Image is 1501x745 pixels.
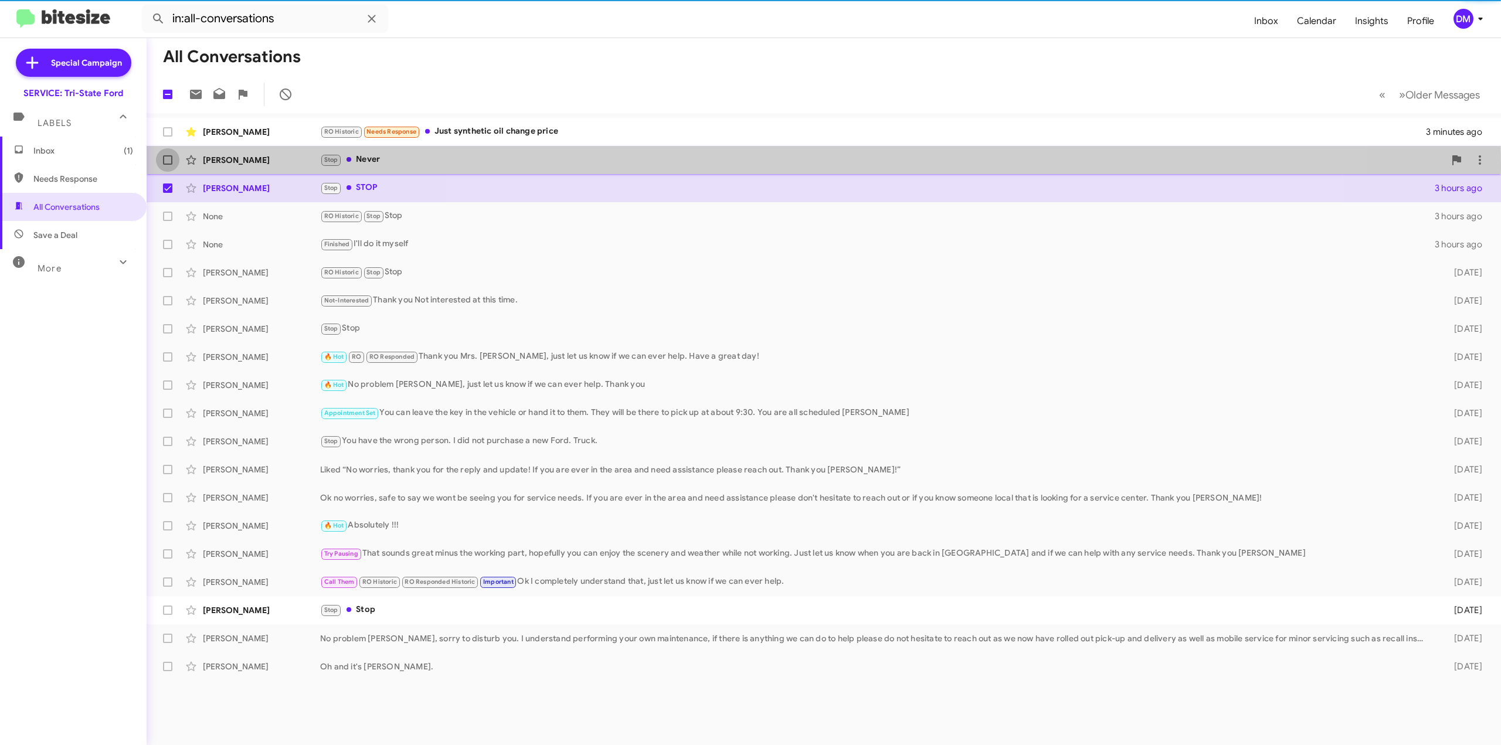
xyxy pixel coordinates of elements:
div: [DATE] [1432,492,1492,504]
nav: Page navigation example [1373,83,1487,107]
div: [DATE] [1432,548,1492,560]
div: [DATE] [1432,661,1492,672]
span: RO Responded [369,353,415,360]
div: [PERSON_NAME] [203,267,320,278]
div: Thank you Not interested at this time. [320,294,1432,307]
div: [DATE] [1432,407,1492,419]
div: 3 hours ago [1432,239,1492,250]
span: RO Historic [324,268,359,276]
a: Profile [1398,4,1444,38]
span: Not-Interested [324,297,369,304]
div: Absolutely !!! [320,519,1432,532]
a: Calendar [1288,4,1346,38]
div: [PERSON_NAME] [203,492,320,504]
button: Next [1392,83,1487,107]
div: [DATE] [1432,295,1492,307]
span: 🔥 Hot [324,522,344,529]
div: Liked “No worries, thank you for the reply and update! If you are ever in the area and need assis... [320,464,1432,475]
h1: All Conversations [163,47,301,66]
div: [PERSON_NAME] [203,154,320,166]
span: Stop [324,184,338,192]
button: DM [1444,9,1488,29]
span: Call Them [324,578,355,586]
span: RO Historic [324,128,359,135]
span: Finished [324,240,350,248]
span: 🔥 Hot [324,353,344,360]
a: Insights [1346,4,1398,38]
div: Oh and it's [PERSON_NAME]. [320,661,1432,672]
div: Just synthetic oil change price [320,125,1426,138]
div: [PERSON_NAME] [203,576,320,588]
div: [PERSON_NAME] [203,520,320,532]
span: Stop [324,156,338,164]
span: Stop [324,437,338,445]
div: [PERSON_NAME] [203,351,320,363]
div: 3 minutes ago [1426,126,1492,138]
a: Special Campaign [16,49,131,77]
div: No problem [PERSON_NAME], just let us know if we can ever help. Thank you [320,378,1432,392]
div: [DATE] [1432,351,1492,363]
span: RO Historic [324,212,359,220]
div: Never [320,153,1445,166]
span: Stop [324,606,338,614]
span: 🔥 Hot [324,381,344,389]
div: Thank you Mrs. [PERSON_NAME], just let us know if we can ever help. Have a great day! [320,350,1432,363]
div: Ok I completely understand that, just let us know if we can ever help. [320,575,1432,588]
a: Inbox [1245,4,1288,38]
div: [PERSON_NAME] [203,182,320,194]
div: 3 hours ago [1432,182,1492,194]
span: (1) [124,145,133,157]
div: [PERSON_NAME] [203,407,320,419]
div: [PERSON_NAME] [203,548,320,560]
div: [DATE] [1432,379,1492,391]
span: « [1379,87,1385,102]
div: [DATE] [1432,520,1492,532]
span: Needs Response [366,128,416,135]
div: DM [1454,9,1473,29]
div: Ok no worries, safe to say we wont be seeing you for service needs. If you are ever in the area a... [320,492,1432,504]
div: [DATE] [1432,604,1492,616]
div: Stop [320,603,1432,617]
div: [PERSON_NAME] [203,661,320,672]
span: Needs Response [33,173,133,185]
span: Appointment Set [324,409,376,417]
div: [DATE] [1432,632,1492,644]
span: » [1399,87,1405,102]
span: Inbox [33,145,133,157]
span: RO Historic [362,578,397,586]
div: [PERSON_NAME] [203,604,320,616]
div: 3 hours ago [1432,210,1492,222]
span: Important [483,578,514,586]
div: You have the wrong person. I did not purchase a new Ford. Truck. [320,434,1432,448]
div: [PERSON_NAME] [203,126,320,138]
span: RO Responded Historic [405,578,475,586]
div: Stop [320,266,1432,279]
span: All Conversations [33,201,100,213]
input: Search [142,5,388,33]
div: [PERSON_NAME] [203,295,320,307]
div: That sounds great minus the working part, hopefully you can enjoy the scenery and weather while n... [320,547,1432,560]
div: None [203,239,320,250]
div: [PERSON_NAME] [203,436,320,447]
div: You can leave the key in the vehicle or hand it to them. They will be there to pick up at about 9... [320,406,1432,420]
div: STOP [320,181,1432,195]
div: [DATE] [1432,267,1492,278]
span: Save a Deal [33,229,77,241]
div: [DATE] [1432,323,1492,335]
div: Stop [320,209,1432,223]
div: SERVICE: Tri-State Ford [23,87,123,99]
span: Stop [324,325,338,332]
div: [PERSON_NAME] [203,632,320,644]
div: I'll do it myself [320,237,1432,251]
div: [PERSON_NAME] [203,323,320,335]
div: [DATE] [1432,436,1492,447]
div: Stop [320,322,1432,335]
div: None [203,210,320,222]
span: Stop [366,212,381,220]
span: Special Campaign [51,57,122,69]
div: [PERSON_NAME] [203,464,320,475]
